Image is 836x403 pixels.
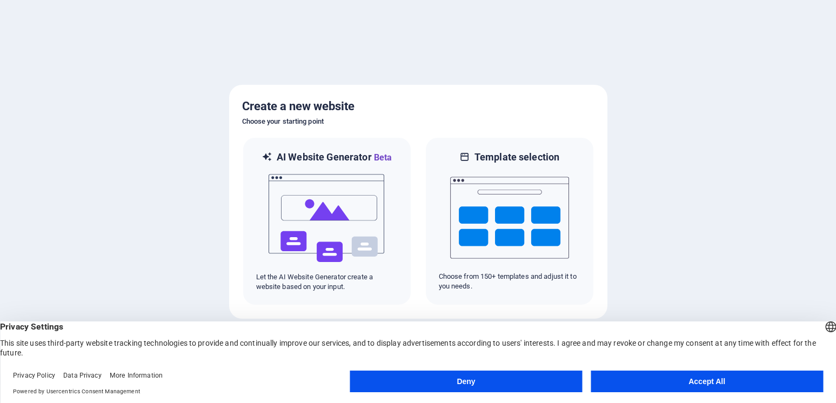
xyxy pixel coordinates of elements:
p: Let the AI Website Generator create a website based on your input. [256,272,398,292]
span: Beta [372,152,392,163]
h6: Choose your starting point [242,115,594,128]
div: Template selectionChoose from 150+ templates and adjust it to you needs. [425,137,594,306]
h6: Template selection [474,151,559,164]
p: Choose from 150+ templates and adjust it to you needs. [439,272,580,291]
h5: Create a new website [242,98,594,115]
h6: AI Website Generator [277,151,392,164]
img: ai [267,164,386,272]
div: AI Website GeneratorBetaaiLet the AI Website Generator create a website based on your input. [242,137,412,306]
